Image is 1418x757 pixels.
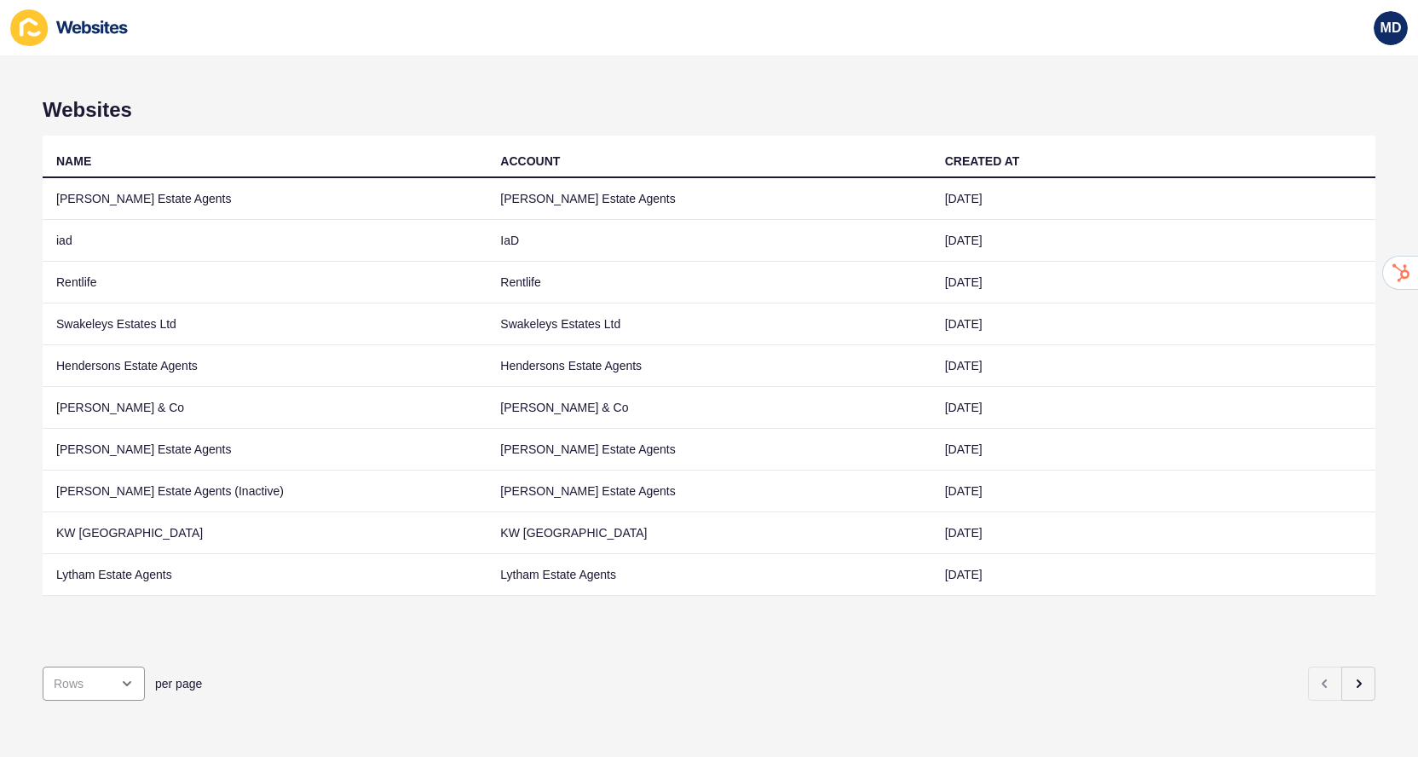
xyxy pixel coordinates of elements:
td: [PERSON_NAME] Estate Agents [487,178,931,220]
td: KW [GEOGRAPHIC_DATA] [43,512,487,554]
td: [DATE] [931,262,1375,303]
div: CREATED AT [945,153,1020,170]
td: [DATE] [931,387,1375,429]
span: MD [1381,20,1402,37]
td: [PERSON_NAME] Estate Agents [43,429,487,471]
td: [DATE] [931,303,1375,345]
td: [DATE] [931,471,1375,512]
div: NAME [56,153,91,170]
td: Hendersons Estate Agents [43,345,487,387]
td: [PERSON_NAME] & Co [487,387,931,429]
td: Swakeleys Estates Ltd [43,303,487,345]
td: [DATE] [931,512,1375,554]
td: Lytham Estate Agents [487,554,931,596]
td: Lytham Estate Agents [43,554,487,596]
td: [DATE] [931,178,1375,220]
td: Rentlife [43,262,487,303]
td: [DATE] [931,345,1375,387]
td: iad [43,220,487,262]
td: [DATE] [931,220,1375,262]
td: IaD [487,220,931,262]
td: [PERSON_NAME] & Co [43,387,487,429]
td: Swakeleys Estates Ltd [487,303,931,345]
span: per page [155,675,202,692]
div: ACCOUNT [500,153,560,170]
h1: Websites [43,98,1375,122]
div: open menu [43,667,145,701]
td: [DATE] [931,554,1375,596]
td: KW [GEOGRAPHIC_DATA] [487,512,931,554]
td: Hendersons Estate Agents [487,345,931,387]
td: [PERSON_NAME] Estate Agents (Inactive) [43,471,487,512]
td: [PERSON_NAME] Estate Agents [487,471,931,512]
td: [PERSON_NAME] Estate Agents [43,178,487,220]
td: Rentlife [487,262,931,303]
td: [DATE] [931,429,1375,471]
td: [PERSON_NAME] Estate Agents [487,429,931,471]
